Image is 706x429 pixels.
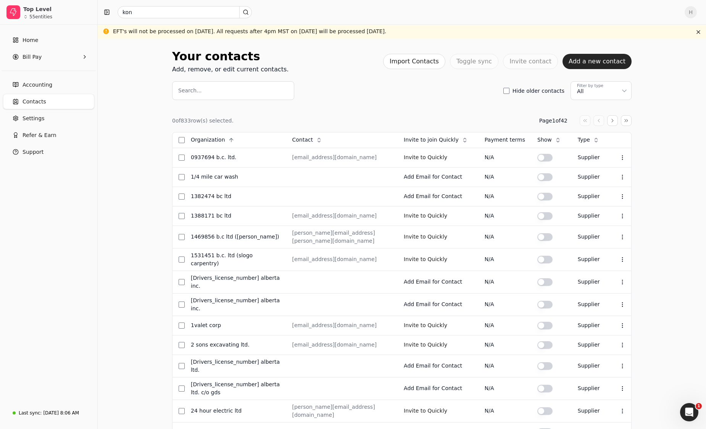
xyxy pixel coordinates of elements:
[179,323,185,329] button: Select row
[485,300,525,308] div: N/A
[179,213,185,219] button: Select row
[292,321,392,329] div: [EMAIL_ADDRESS][DOMAIN_NAME]
[578,233,604,241] div: Supplier
[292,212,392,220] div: [EMAIL_ADDRESS][DOMAIN_NAME]
[404,278,472,286] div: Add Email for Contact
[513,88,564,94] label: Hide older contacts
[179,137,185,143] button: Select all
[292,153,392,161] div: [EMAIL_ADDRESS][DOMAIN_NAME]
[191,274,280,290] div: [DRIVERS_LICENSE_NUMBER] Alberta Inc.
[485,192,525,200] div: N/A
[3,406,94,420] a: Last sync:[DATE] 8:06 AM
[485,407,525,415] div: N/A
[404,405,447,417] button: Invite to Quickly
[404,136,459,144] span: Invite to join Quickly
[578,362,604,370] div: Supplier
[577,83,603,89] div: Filter by type
[191,358,280,374] div: [DRIVERS_LICENSE_NUMBER] Alberta Ltd.
[404,253,447,266] button: Invite to Quickly
[485,362,525,370] div: N/A
[191,136,225,144] span: Organization
[404,173,472,181] div: Add Email for Contact
[578,278,604,286] div: Supplier
[578,212,604,220] div: Supplier
[3,49,94,65] button: Bill Pay
[191,321,280,329] div: 1Valet Corp
[3,77,94,92] a: Accounting
[292,136,313,144] span: Contact
[191,341,280,349] div: 2 Sons Excavating Ltd.
[578,153,604,161] div: Supplier
[404,134,472,146] button: Invite to join Quickly
[485,341,525,349] div: N/A
[485,153,525,161] div: N/A
[43,410,79,416] div: [DATE] 8:06 AM
[3,32,94,48] a: Home
[23,53,42,61] span: Bill Pay
[537,134,566,146] button: Show
[179,363,185,369] button: Select row
[485,321,525,329] div: N/A
[191,173,280,181] div: 1/4 mile car wash
[29,15,52,19] div: 55 entities
[23,131,56,139] span: Refer & Earn
[191,252,280,268] div: 1531451 B.C. Ltd (Slogo Carpentry)
[172,117,234,125] div: 0 of 833 row(s) selected.
[179,342,185,348] button: Select row
[191,212,280,220] div: 1388171 BC Ltd
[685,6,697,18] button: H
[578,173,604,181] div: Supplier
[292,403,392,419] div: [PERSON_NAME][EMAIL_ADDRESS][DOMAIN_NAME]
[485,212,525,220] div: N/A
[578,341,604,349] div: Supplier
[191,233,280,241] div: 1469856 B.C Ltd ([PERSON_NAME])
[485,384,525,392] div: N/A
[578,321,604,329] div: Supplier
[485,278,525,286] div: N/A
[563,54,632,69] button: Add a new contact
[485,173,525,181] div: N/A
[179,256,185,263] button: Select row
[485,255,525,263] div: N/A
[113,27,387,35] div: EFT's will not be processed on [DATE]. All requests after 4pm MST on [DATE] will be processed [DA...
[578,134,604,146] button: Type
[3,111,94,126] a: Settings
[485,233,525,241] div: N/A
[23,5,91,13] div: Top Level
[578,192,604,200] div: Supplier
[292,255,392,263] div: [EMAIL_ADDRESS][DOMAIN_NAME]
[404,231,447,243] button: Invite to Quickly
[404,192,472,200] div: Add Email for Contact
[191,407,280,415] div: 24 Hour Electric Ltd
[404,319,447,332] button: Invite to Quickly
[578,255,604,263] div: Supplier
[404,152,447,164] button: Invite to Quickly
[118,6,252,18] input: Search
[292,341,392,349] div: [EMAIL_ADDRESS][DOMAIN_NAME]
[537,136,552,144] span: Show
[578,136,590,144] span: Type
[578,300,604,308] div: Supplier
[172,65,289,74] div: Add, remove, or edit current contacts.
[3,144,94,160] button: Support
[404,362,472,370] div: Add Email for Contact
[3,127,94,143] button: Refer & Earn
[23,81,52,89] span: Accounting
[179,234,185,240] button: Select row
[404,210,447,222] button: Invite to Quickly
[179,385,185,392] button: Select row
[578,384,604,392] div: Supplier
[578,407,604,415] div: Supplier
[23,36,38,44] span: Home
[3,94,94,109] a: Contacts
[539,117,567,125] div: Page 1 of 42
[404,300,472,308] div: Add Email for Contact
[179,279,185,285] button: Select row
[404,339,447,351] button: Invite to Quickly
[23,115,44,123] span: Settings
[191,134,239,146] button: Organization
[696,403,702,409] span: 1
[191,381,280,397] div: [DRIVERS_LICENSE_NUMBER] Alberta Ltd. c/o GDS
[179,194,185,200] button: Select row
